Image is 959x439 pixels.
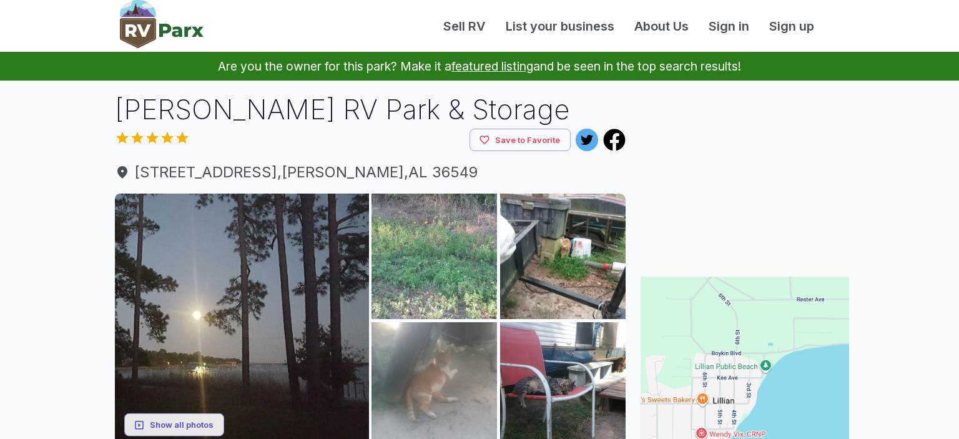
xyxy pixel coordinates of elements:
[433,17,496,36] a: Sell RV
[624,17,699,36] a: About Us
[115,161,626,184] span: [STREET_ADDRESS] , [PERSON_NAME] , AL 36549
[115,91,626,129] h1: [PERSON_NAME] RV Park & Storage
[371,194,497,319] img: AAcXr8rOkMmWT3DEdT8-NPy21TsKE45lxF9dYmUGe-fcJ9myC1illLfNPuOouu57nEQtf6Gz0M0cmp5rmetLGnRAfTCqEQ4-n...
[15,52,944,81] p: Are you the owner for this park? Make it a and be seen in the top search results!
[759,17,824,36] a: Sign up
[496,17,624,36] a: List your business
[500,194,626,319] img: AAcXr8oq02qr_2cO138QWHs0ekD4KXW9woRQFmA1OXEJcoBkc0njuVAsSin-eNQujYnlIaqZ-ocdeF-0zXRNnGbdCQHjNFDfi...
[699,17,759,36] a: Sign in
[451,59,533,74] a: featured listing
[115,161,626,184] a: [STREET_ADDRESS],[PERSON_NAME],AL 36549
[124,413,224,437] button: Show all photos
[470,129,571,152] button: Save to Favorite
